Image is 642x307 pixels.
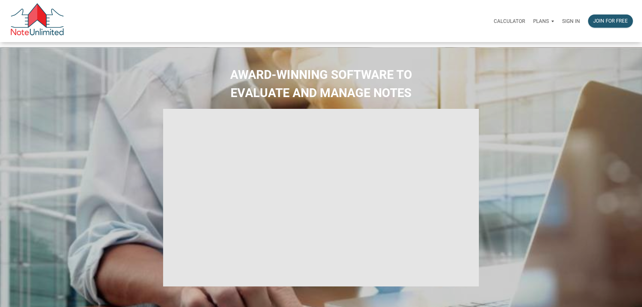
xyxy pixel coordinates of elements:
[163,109,479,286] iframe: NoteUnlimited
[584,10,637,32] a: Join for free
[533,18,549,24] p: Plans
[494,18,525,24] p: Calculator
[529,10,558,32] a: Plans
[490,10,529,32] a: Calculator
[562,18,580,24] p: Sign in
[558,10,584,32] a: Sign in
[5,66,637,102] h2: AWARD-WINNING SOFTWARE TO EVALUATE AND MANAGE NOTES
[529,11,558,31] button: Plans
[588,14,633,28] button: Join for free
[593,17,628,25] div: Join for free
